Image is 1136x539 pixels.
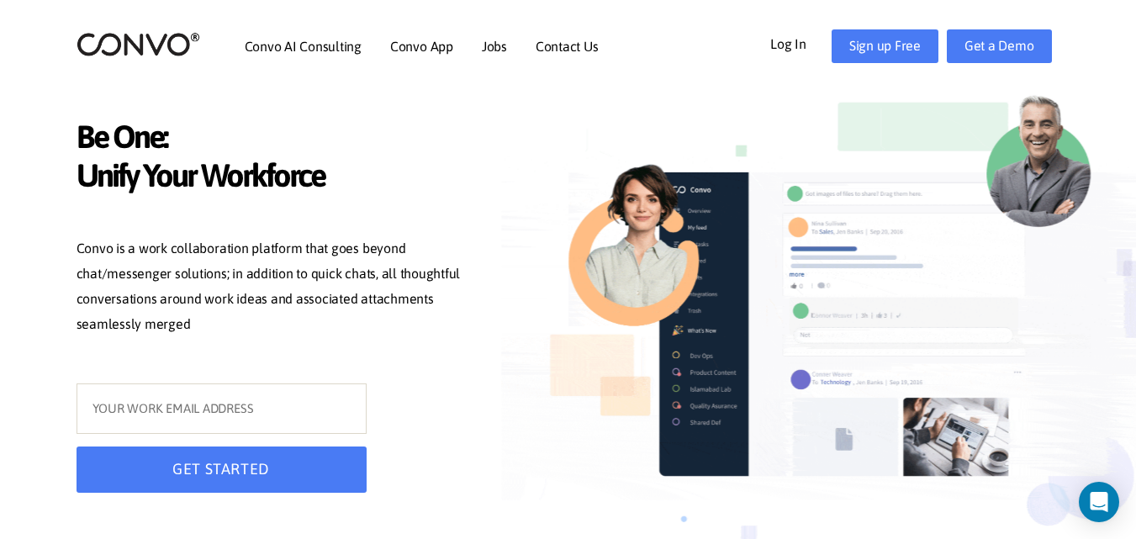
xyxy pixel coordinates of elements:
[77,447,367,493] button: GET STARTED
[77,156,472,199] span: Unify Your Workforce
[1079,482,1119,522] div: Open Intercom Messenger
[245,40,362,53] a: Convo AI Consulting
[77,236,472,341] p: Convo is a work collaboration platform that goes beyond chat/messenger solutions; in addition to ...
[947,29,1052,63] a: Get a Demo
[77,31,200,57] img: logo_2.png
[482,40,507,53] a: Jobs
[77,118,472,161] span: Be One:
[390,40,453,53] a: Convo App
[832,29,938,63] a: Sign up Free
[77,383,367,434] input: YOUR WORK EMAIL ADDRESS
[536,40,599,53] a: Contact Us
[770,29,832,56] a: Log In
